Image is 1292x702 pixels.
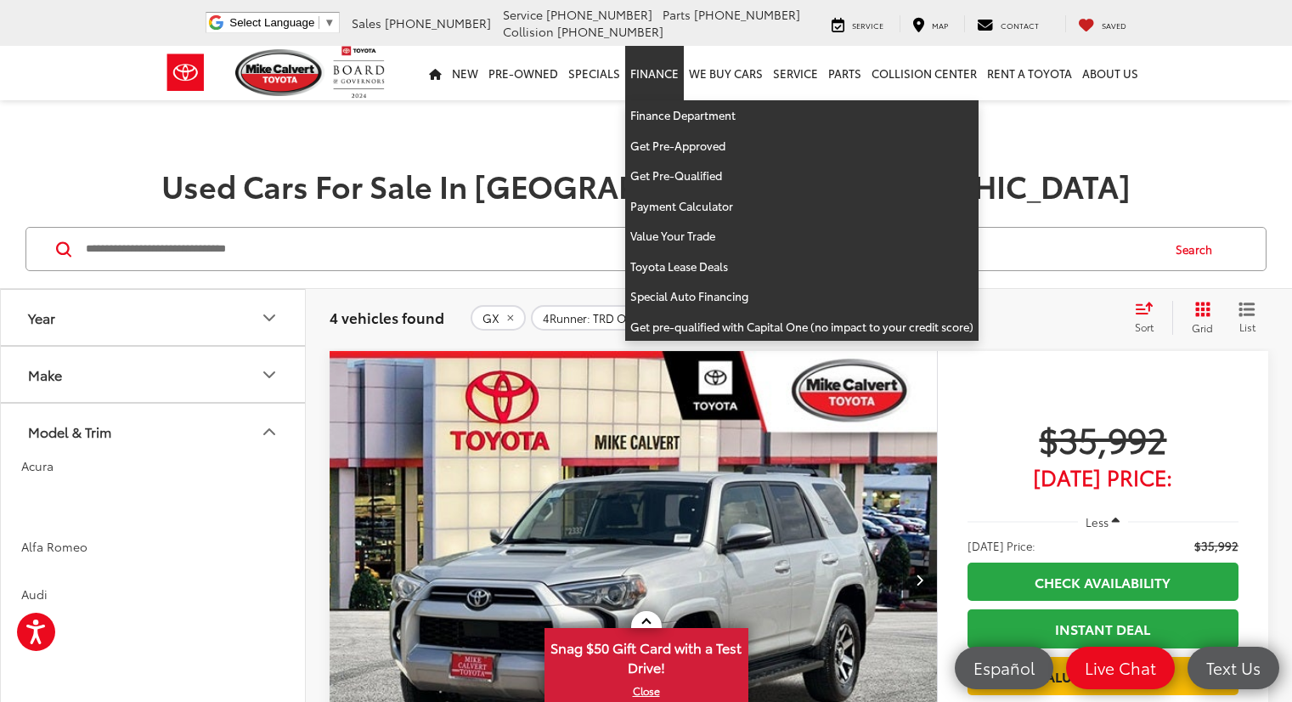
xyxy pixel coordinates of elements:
[625,100,979,131] a: Finance Department
[557,23,663,40] span: [PHONE_NUMBER]
[625,281,979,312] a: Special Auto Financing
[1188,647,1279,689] a: Text Us
[1,290,307,345] button: YearYear
[229,16,314,29] span: Select Language
[1198,657,1269,678] span: Text Us
[968,563,1238,601] a: Check Availability
[625,312,979,342] a: Get pre-qualified with Capital One (no impact to your credit score)
[625,252,979,282] a: Toyota Lease Deals
[154,45,217,100] img: Toyota
[1135,320,1154,334] span: Sort
[259,365,279,385] div: Make
[625,161,979,191] a: Get Pre-Qualified
[625,131,979,161] a: Get Pre-Approved
[21,538,87,555] span: Alfa Romeo
[982,46,1077,100] a: Rent a Toyota
[1126,301,1172,335] button: Select sort value
[968,417,1238,460] span: $35,992
[483,46,563,100] a: Pre-Owned
[330,307,444,327] span: 4 vehicles found
[955,647,1053,689] a: Español
[28,309,55,326] div: Year
[968,609,1238,648] a: Instant Deal
[625,46,684,100] a: Finance
[503,23,554,40] span: Collision
[21,586,48,603] span: Audi
[1159,228,1237,270] button: Search
[1,404,307,459] button: Model & TrimModel & Trim
[968,537,1035,554] span: [DATE] Price:
[684,46,768,100] a: WE BUY CARS
[447,46,483,100] a: New
[1238,320,1255,334] span: List
[546,630,747,682] span: Snag $50 Gift Card with a Test Drive!
[625,191,979,222] a: Payment Calculator
[663,6,691,23] span: Parts
[1102,20,1126,31] span: Saved
[625,221,979,252] a: Value Your Trade
[694,6,800,23] span: [PHONE_NUMBER]
[768,46,823,100] a: Service
[1226,301,1268,335] button: List View
[1078,507,1129,537] button: Less
[21,457,54,474] span: Acura
[1192,320,1213,335] span: Grid
[471,305,526,331] button: remove GX
[852,20,883,31] span: Service
[1,347,307,402] button: MakeMake
[385,14,491,31] span: [PHONE_NUMBER]
[968,468,1238,485] span: [DATE] Price:
[1076,657,1165,678] span: Live Chat
[1194,537,1238,554] span: $35,992
[965,657,1043,678] span: Español
[531,305,742,331] button: remove 4Runner: TRD%20Off-Road%20Premium
[229,16,335,29] a: Select Language​
[503,6,543,23] span: Service
[259,308,279,328] div: Year
[900,15,961,32] a: Map
[424,46,447,100] a: Home
[324,16,335,29] span: ▼
[84,229,1159,269] input: Search by Make, Model, or Keyword
[866,46,982,100] a: Collision Center
[235,49,325,96] img: Mike Calvert Toyota
[1066,647,1175,689] a: Live Chat
[1172,301,1226,335] button: Grid View
[964,15,1052,32] a: Contact
[1065,15,1139,32] a: My Saved Vehicles
[319,16,319,29] span: ​
[932,20,948,31] span: Map
[819,15,896,32] a: Service
[259,422,279,442] div: Model & Trim
[28,366,62,382] div: Make
[482,312,499,326] span: GX
[1001,20,1039,31] span: Contact
[563,46,625,100] a: Specials
[543,312,715,326] span: 4Runner: TRD Off-Road Premium
[28,423,111,439] div: Model & Trim
[546,6,652,23] span: [PHONE_NUMBER]
[823,46,866,100] a: Parts
[1077,46,1143,100] a: About Us
[1086,514,1109,529] span: Less
[903,550,937,609] button: Next image
[352,14,381,31] span: Sales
